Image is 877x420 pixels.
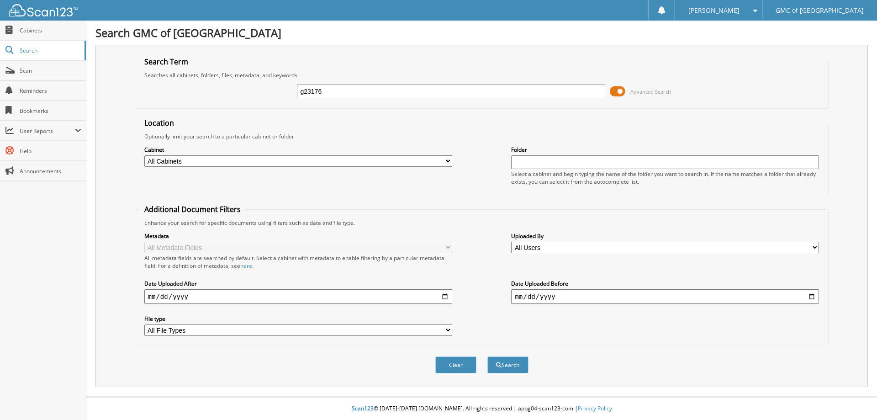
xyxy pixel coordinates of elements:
span: Reminders [20,87,81,95]
span: Scan123 [352,404,374,412]
label: Cabinet [144,146,452,154]
iframe: Chat Widget [831,376,877,420]
span: User Reports [20,127,75,135]
label: File type [144,315,452,323]
span: Help [20,147,81,155]
a: here [240,262,252,270]
legend: Location [140,118,179,128]
div: Enhance your search for specific documents using filters such as date and file type. [140,219,824,227]
label: Metadata [144,232,452,240]
div: © [DATE]-[DATE] [DOMAIN_NAME]. All rights reserved | appg04-scan123-com | [86,398,877,420]
div: Optionally limit your search to a particular cabinet or folder [140,133,824,140]
label: Date Uploaded Before [511,280,819,287]
button: Search [487,356,528,373]
legend: Search Term [140,57,193,67]
a: Privacy Policy [578,404,612,412]
label: Date Uploaded After [144,280,452,287]
img: scan123-logo-white.svg [9,4,78,16]
div: Select a cabinet and begin typing the name of the folder you want to search in. If the name match... [511,170,819,186]
div: All metadata fields are searched by default. Select a cabinet with metadata to enable filtering b... [144,254,452,270]
input: end [511,289,819,304]
button: Clear [435,356,476,373]
span: Bookmarks [20,107,81,115]
span: Scan [20,67,81,74]
legend: Additional Document Filters [140,204,245,214]
span: Announcements [20,167,81,175]
span: Advanced Search [630,88,671,95]
h1: Search GMC of [GEOGRAPHIC_DATA] [95,25,868,40]
label: Folder [511,146,819,154]
span: GMC of [GEOGRAPHIC_DATA] [776,8,864,13]
input: start [144,289,452,304]
span: Search [20,47,80,54]
label: Uploaded By [511,232,819,240]
div: Searches all cabinets, folders, files, metadata, and keywords [140,71,824,79]
span: Cabinets [20,27,81,34]
span: [PERSON_NAME] [688,8,740,13]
